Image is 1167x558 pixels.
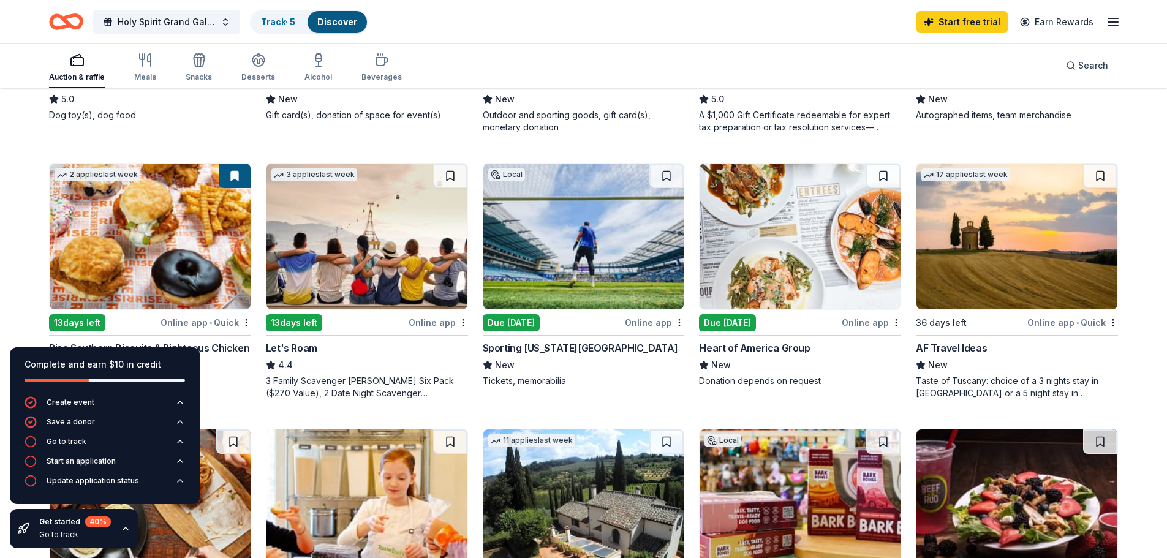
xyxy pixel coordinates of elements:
[495,92,515,107] span: New
[266,341,317,355] div: Let's Roam
[483,163,685,387] a: Image for Sporting Kansas CityLocalDue [DATE]Online appSporting [US_STATE][GEOGRAPHIC_DATA]NewTic...
[916,109,1118,121] div: Autographed items, team merchandise
[921,168,1010,181] div: 17 applies last week
[49,109,251,121] div: Dog toy(s), dog food
[483,314,540,331] div: Due [DATE]
[1076,318,1079,328] span: •
[49,7,83,36] a: Home
[1078,58,1108,73] span: Search
[55,168,140,181] div: 2 applies last week
[842,315,901,330] div: Online app
[241,72,275,82] div: Desserts
[161,315,251,330] div: Online app Quick
[916,375,1118,399] div: Taste of Tuscany: choice of a 3 nights stay in [GEOGRAPHIC_DATA] or a 5 night stay in [GEOGRAPHIC...
[916,164,1117,309] img: Image for AF Travel Ideas
[488,434,575,447] div: 11 applies last week
[704,434,741,447] div: Local
[61,92,74,107] span: 5.0
[304,72,332,82] div: Alcohol
[25,357,185,372] div: Complete and earn $10 in credit
[47,417,95,427] div: Save a donor
[1027,315,1118,330] div: Online app Quick
[483,375,685,387] div: Tickets, memorabilia
[250,10,368,34] button: Track· 5Discover
[25,475,185,494] button: Update application status
[186,72,212,82] div: Snacks
[39,530,111,540] div: Go to track
[47,456,116,466] div: Start an application
[266,163,468,399] a: Image for Let's Roam3 applieslast week13days leftOnline appLet's Roam4.43 Family Scavenger [PERSO...
[47,437,86,447] div: Go to track
[278,358,293,372] span: 4.4
[49,314,105,331] div: 13 days left
[1013,11,1101,33] a: Earn Rewards
[271,168,357,181] div: 3 applies last week
[699,314,756,331] div: Due [DATE]
[699,109,901,134] div: A $1,000 Gift Certificate redeemable for expert tax preparation or tax resolution services—recipi...
[49,48,105,88] button: Auction & raffle
[409,315,468,330] div: Online app
[134,48,156,88] button: Meals
[186,48,212,88] button: Snacks
[699,375,901,387] div: Donation depends on request
[261,17,295,27] a: Track· 5
[1056,53,1118,78] button: Search
[488,168,525,181] div: Local
[278,92,298,107] span: New
[47,398,94,407] div: Create event
[47,476,139,486] div: Update application status
[118,15,216,29] span: Holy Spirit Grand Gala & Benefit Auction
[700,164,901,309] img: Image for Heart of America Group
[928,358,948,372] span: New
[49,163,251,387] a: Image for Rise Southern Biscuits & Righteous Chicken2 applieslast week13days leftOnline app•Quick...
[317,17,357,27] a: Discover
[266,164,467,309] img: Image for Let's Roam
[39,516,111,527] div: Get started
[495,358,515,372] span: New
[266,109,468,121] div: Gift card(s), donation of space for event(s)
[25,396,185,416] button: Create event
[134,72,156,82] div: Meals
[49,72,105,82] div: Auction & raffle
[625,315,684,330] div: Online app
[25,435,185,455] button: Go to track
[711,92,724,107] span: 5.0
[361,48,402,88] button: Beverages
[361,72,402,82] div: Beverages
[483,109,685,134] div: Outdoor and sporting goods, gift card(s), monetary donation
[304,48,332,88] button: Alcohol
[711,358,731,372] span: New
[699,341,810,355] div: Heart of America Group
[483,341,678,355] div: Sporting [US_STATE][GEOGRAPHIC_DATA]
[916,341,987,355] div: AF Travel Ideas
[928,92,948,107] span: New
[266,375,468,399] div: 3 Family Scavenger [PERSON_NAME] Six Pack ($270 Value), 2 Date Night Scavenger [PERSON_NAME] Two ...
[916,11,1008,33] a: Start free trial
[85,516,111,527] div: 40 %
[483,164,684,309] img: Image for Sporting Kansas City
[916,315,967,330] div: 36 days left
[93,10,240,34] button: Holy Spirit Grand Gala & Benefit Auction
[699,163,901,387] a: Image for Heart of America GroupDue [DATE]Online appHeart of America GroupNewDonation depends on ...
[25,416,185,435] button: Save a donor
[50,164,251,309] img: Image for Rise Southern Biscuits & Righteous Chicken
[266,314,322,331] div: 13 days left
[25,455,185,475] button: Start an application
[916,163,1118,399] a: Image for AF Travel Ideas17 applieslast week36 days leftOnline app•QuickAF Travel IdeasNewTaste o...
[210,318,212,328] span: •
[241,48,275,88] button: Desserts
